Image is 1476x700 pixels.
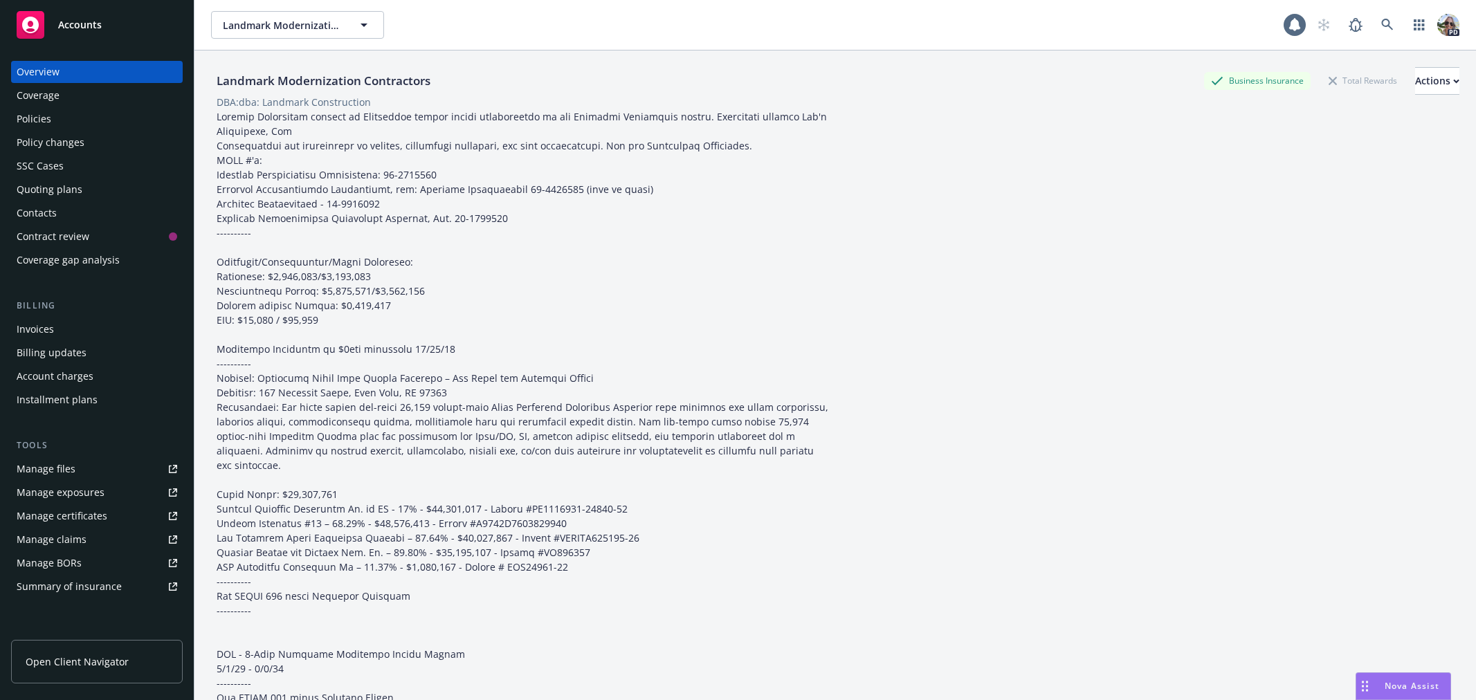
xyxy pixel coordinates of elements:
a: Manage claims [11,528,183,551]
div: Policies [17,108,51,130]
div: Policy changes [17,131,84,154]
a: Start snowing [1310,11,1338,39]
a: Installment plans [11,389,183,411]
div: Drag to move [1356,673,1374,699]
a: Switch app [1405,11,1433,39]
div: Coverage gap analysis [17,249,120,271]
div: Manage exposures [17,481,104,504]
div: Analytics hub [11,625,183,639]
button: Landmark Modernization Contractors [211,11,384,39]
a: Manage certificates [11,505,183,527]
div: Landmark Modernization Contractors [211,72,436,90]
div: Invoices [17,318,54,340]
img: photo [1437,14,1459,36]
a: Coverage [11,84,183,107]
div: Installment plans [17,389,98,411]
div: Manage BORs [17,552,82,574]
div: Total Rewards [1322,72,1404,89]
div: Overview [17,61,60,83]
a: Account charges [11,365,183,387]
a: SSC Cases [11,155,183,177]
div: Summary of insurance [17,575,122,598]
div: DBA: dba: Landmark Construction [217,95,371,109]
a: Manage BORs [11,552,183,574]
a: Contacts [11,202,183,224]
span: Accounts [58,19,102,30]
div: Contacts [17,202,57,224]
div: Manage files [17,458,75,480]
a: Invoices [11,318,183,340]
div: Account charges [17,365,93,387]
a: Report a Bug [1342,11,1369,39]
div: Contract review [17,225,89,248]
span: Open Client Navigator [26,654,129,669]
div: Manage claims [17,528,86,551]
div: SSC Cases [17,155,64,177]
div: Quoting plans [17,178,82,201]
div: Actions [1415,68,1459,94]
a: Billing updates [11,342,183,364]
button: Nova Assist [1356,672,1451,700]
div: Business Insurance [1204,72,1311,89]
div: Manage certificates [17,505,107,527]
div: Coverage [17,84,60,107]
div: Billing updates [17,342,86,364]
a: Coverage gap analysis [11,249,183,271]
span: Nova Assist [1385,680,1439,692]
a: Policies [11,108,183,130]
div: Tools [11,439,183,452]
a: Search [1374,11,1401,39]
a: Manage files [11,458,183,480]
button: Actions [1415,67,1459,95]
a: Accounts [11,6,183,44]
a: Manage exposures [11,481,183,504]
div: Billing [11,299,183,313]
a: Summary of insurance [11,575,183,598]
a: Overview [11,61,183,83]
a: Quoting plans [11,178,183,201]
a: Contract review [11,225,183,248]
span: Landmark Modernization Contractors [223,18,343,33]
a: Policy changes [11,131,183,154]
